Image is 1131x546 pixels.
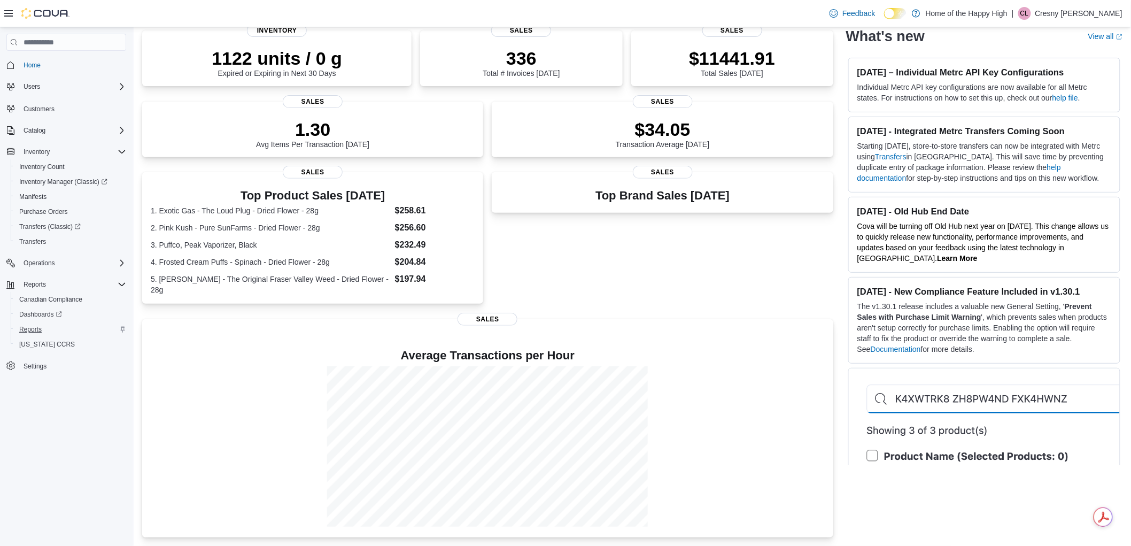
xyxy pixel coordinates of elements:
[702,24,762,37] span: Sales
[19,103,59,116] a: Customers
[395,239,475,251] dd: $232.49
[24,259,55,267] span: Operations
[2,101,130,116] button: Customers
[15,338,79,351] a: [US_STATE] CCRS
[19,237,46,246] span: Transfers
[842,8,875,19] span: Feedback
[19,145,126,158] span: Inventory
[633,166,693,179] span: Sales
[616,119,710,140] p: $34.05
[19,295,82,304] span: Canadian Compliance
[24,126,45,135] span: Catalog
[24,362,47,371] span: Settings
[616,119,710,149] div: Transaction Average [DATE]
[24,61,41,70] span: Home
[857,206,1111,217] h3: [DATE] - Old Hub End Date
[19,278,50,291] button: Reports
[19,257,126,270] span: Operations
[151,274,391,295] dt: 5. [PERSON_NAME] - The Original Fraser Valley Weed - Dried Flower - 28g
[19,163,65,171] span: Inventory Count
[151,222,391,233] dt: 2. Pink Kush - Pure SunFarms - Dried Flower - 28g
[19,310,62,319] span: Dashboards
[15,190,126,203] span: Manifests
[1012,7,1014,20] p: |
[689,48,775,69] p: $11441.91
[283,166,343,179] span: Sales
[19,278,126,291] span: Reports
[1020,7,1028,20] span: CL
[212,48,342,78] div: Expired or Expiring in Next 30 Days
[937,254,977,263] a: Learn More
[15,235,50,248] a: Transfers
[15,175,112,188] a: Inventory Manager (Classic)
[24,105,55,113] span: Customers
[491,24,551,37] span: Sales
[19,124,126,137] span: Catalog
[19,207,68,216] span: Purchase Orders
[15,205,72,218] a: Purchase Orders
[19,178,107,186] span: Inventory Manager (Classic)
[19,59,45,72] a: Home
[395,256,475,268] dd: $204.84
[595,189,730,202] h3: Top Brand Sales [DATE]
[15,323,126,336] span: Reports
[483,48,560,69] p: 336
[11,307,130,322] a: Dashboards
[458,313,517,326] span: Sales
[24,280,46,289] span: Reports
[11,189,130,204] button: Manifests
[21,8,69,19] img: Cova
[689,48,775,78] div: Total Sales [DATE]
[633,95,693,108] span: Sales
[11,159,130,174] button: Inventory Count
[15,293,87,306] a: Canadian Compliance
[151,189,475,202] h3: Top Product Sales [DATE]
[19,124,50,137] button: Catalog
[151,257,391,267] dt: 4. Frosted Cream Puffs - Spinach - Dried Flower - 28g
[2,277,130,292] button: Reports
[15,323,46,336] a: Reports
[884,8,907,19] input: Dark Mode
[19,360,51,373] a: Settings
[24,148,50,156] span: Inventory
[151,240,391,250] dt: 3. Puffco, Peak Vaporizer, Black
[19,257,59,270] button: Operations
[15,160,126,173] span: Inventory Count
[19,80,126,93] span: Users
[15,190,51,203] a: Manifests
[2,57,130,73] button: Home
[926,7,1008,20] p: Home of the Happy High
[857,222,1109,263] span: Cova will be turning off Old Hub next year on [DATE]. This change allows us to quickly release ne...
[871,345,921,353] a: Documentation
[256,119,369,140] p: 1.30
[1018,7,1031,20] div: Cresny Lorenzo
[19,80,44,93] button: Users
[846,28,925,45] h2: What's new
[19,145,54,158] button: Inventory
[2,123,130,138] button: Catalog
[19,340,75,349] span: [US_STATE] CCRS
[19,359,126,373] span: Settings
[11,234,130,249] button: Transfers
[11,204,130,219] button: Purchase Orders
[11,219,130,234] a: Transfers (Classic)
[283,95,343,108] span: Sales
[15,308,126,321] span: Dashboards
[2,358,130,374] button: Settings
[1088,32,1122,41] a: View allExternal link
[212,48,342,69] p: 1122 units / 0 g
[1035,7,1122,20] p: Cresny [PERSON_NAME]
[875,152,907,161] a: Transfers
[15,235,126,248] span: Transfers
[11,322,130,337] button: Reports
[15,338,126,351] span: Washington CCRS
[395,273,475,286] dd: $197.94
[1052,94,1078,102] a: help file
[19,193,47,201] span: Manifests
[247,24,307,37] span: Inventory
[15,293,126,306] span: Canadian Compliance
[24,82,40,91] span: Users
[151,349,825,362] h4: Average Transactions per Hour
[15,308,66,321] a: Dashboards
